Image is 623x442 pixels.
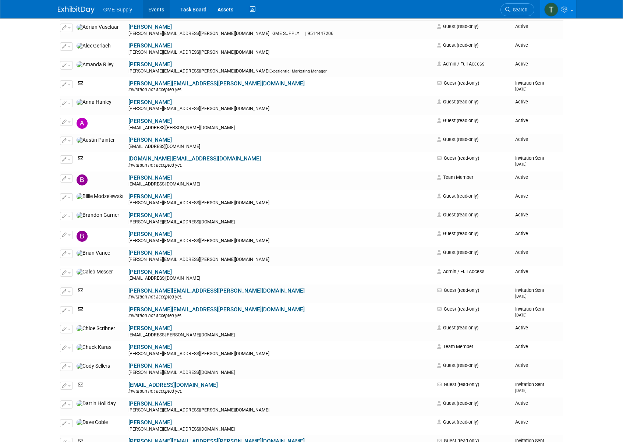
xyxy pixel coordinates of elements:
[128,325,172,332] a: [PERSON_NAME]
[77,344,111,351] img: Chuck Karas
[128,24,172,30] a: [PERSON_NAME]
[515,388,527,393] small: [DATE]
[128,155,261,162] a: [DOMAIN_NAME][EMAIL_ADDRESS][DOMAIN_NAME]
[437,287,479,293] span: Guest (read-only)
[77,137,115,144] img: Austin Painter
[437,306,479,312] span: Guest (read-only)
[437,174,473,180] span: Team Member
[437,42,478,48] span: Guest (read-only)
[437,137,478,142] span: Guest (read-only)
[437,193,478,199] span: Guest (read-only)
[128,61,172,68] a: [PERSON_NAME]
[515,24,528,29] span: Active
[128,42,172,49] a: [PERSON_NAME]
[128,106,433,112] div: [PERSON_NAME][EMAIL_ADDRESS][PERSON_NAME][DOMAIN_NAME]
[128,31,433,37] div: [PERSON_NAME][EMAIL_ADDRESS][PERSON_NAME][DOMAIN_NAME]
[128,313,433,319] div: Invitation not accepted yet.
[77,174,88,185] img: Benjamin Bowman
[544,3,558,17] img: Todd Licence
[128,351,433,357] div: [PERSON_NAME][EMAIL_ADDRESS][PERSON_NAME][DOMAIN_NAME]
[128,144,433,150] div: [EMAIL_ADDRESS][DOMAIN_NAME]
[77,250,110,257] img: Brian Vance
[128,99,172,106] a: [PERSON_NAME]
[77,231,88,242] img: Brandon Monroe
[306,31,336,36] span: 9514447206
[128,174,172,181] a: [PERSON_NAME]
[128,193,172,200] a: [PERSON_NAME]
[437,231,478,236] span: Guest (read-only)
[515,99,528,105] span: Active
[77,99,111,106] img: Anna Hanley
[270,31,301,36] span: GME SUPPLY
[128,238,433,244] div: [PERSON_NAME][EMAIL_ADDRESS][PERSON_NAME][DOMAIN_NAME]
[269,31,270,36] span: |
[515,325,528,330] span: Active
[128,80,305,87] a: [PERSON_NAME][EMAIL_ADDRESS][PERSON_NAME][DOMAIN_NAME]
[515,155,544,167] span: Invitation Sent
[128,306,305,313] a: [PERSON_NAME][EMAIL_ADDRESS][PERSON_NAME][DOMAIN_NAME]
[77,325,115,332] img: Chloe Scribner
[77,24,119,31] img: Adrian Vaselaar
[515,42,528,48] span: Active
[128,257,433,263] div: [PERSON_NAME][EMAIL_ADDRESS][PERSON_NAME][DOMAIN_NAME]
[128,287,305,294] a: [PERSON_NAME][EMAIL_ADDRESS][PERSON_NAME][DOMAIN_NAME]
[437,212,478,218] span: Guest (read-only)
[128,87,433,93] div: Invitation not accepted yet.
[510,7,527,13] span: Search
[103,7,132,13] span: GME Supply
[128,276,433,282] div: [EMAIL_ADDRESS][DOMAIN_NAME]
[77,269,113,275] img: Caleb Messer
[437,24,478,29] span: Guest (read-only)
[128,212,172,219] a: [PERSON_NAME]
[515,118,528,123] span: Active
[77,400,116,407] img: Darrin Holliday
[437,118,478,123] span: Guest (read-only)
[128,427,433,432] div: [PERSON_NAME][EMAIL_ADDRESS][DOMAIN_NAME]
[128,332,433,338] div: [EMAIL_ADDRESS][PERSON_NAME][DOMAIN_NAME]
[77,193,123,200] img: Billie Modzelewski
[515,287,544,299] span: Invitation Sent
[128,363,172,369] a: [PERSON_NAME]
[515,250,528,255] span: Active
[269,69,327,74] span: Experiential Marketing Manager
[515,174,528,180] span: Active
[437,155,479,161] span: Guest (read-only)
[515,313,527,318] small: [DATE]
[128,407,433,413] div: [PERSON_NAME][EMAIL_ADDRESS][PERSON_NAME][DOMAIN_NAME]
[500,3,534,16] a: Search
[128,419,172,426] a: [PERSON_NAME]
[77,61,114,68] img: Amanda Riley
[515,419,528,425] span: Active
[437,99,478,105] span: Guest (read-only)
[437,363,478,368] span: Guest (read-only)
[437,400,478,406] span: Guest (read-only)
[128,250,172,256] a: [PERSON_NAME]
[128,50,433,56] div: [PERSON_NAME][EMAIL_ADDRESS][PERSON_NAME][DOMAIN_NAME]
[437,382,479,387] span: Guest (read-only)
[515,193,528,199] span: Active
[58,6,95,14] img: ExhibitDay
[515,162,527,167] small: [DATE]
[128,269,172,275] a: [PERSON_NAME]
[515,294,527,299] small: [DATE]
[128,370,433,376] div: [PERSON_NAME][EMAIL_ADDRESS][DOMAIN_NAME]
[77,43,111,49] img: Alex Gerlach
[515,87,527,92] small: [DATE]
[305,31,306,36] span: |
[128,163,433,169] div: Invitation not accepted yet.
[515,344,528,349] span: Active
[437,269,485,274] span: Admin / Full Access
[128,231,172,237] a: [PERSON_NAME]
[77,118,88,129] img: Ariel Cox
[515,306,544,318] span: Invitation Sent
[515,400,528,406] span: Active
[437,250,478,255] span: Guest (read-only)
[77,363,110,369] img: Cody Sellers
[437,419,478,425] span: Guest (read-only)
[515,137,528,142] span: Active
[128,344,172,350] a: [PERSON_NAME]
[128,294,433,300] div: Invitation not accepted yet.
[128,400,172,407] a: [PERSON_NAME]
[128,219,433,225] div: [PERSON_NAME][EMAIL_ADDRESS][DOMAIN_NAME]
[437,61,485,67] span: Admin / Full Access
